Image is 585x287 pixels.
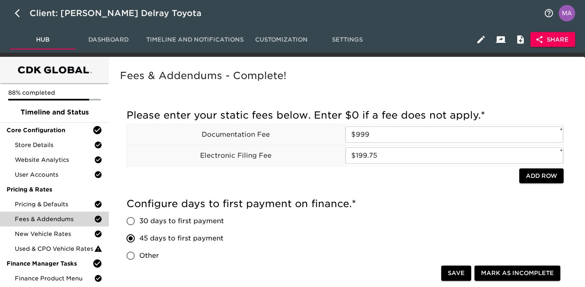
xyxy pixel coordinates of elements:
[15,200,94,208] span: Pricing & Defaults
[7,259,92,268] span: Finance Manager Tasks
[539,3,559,23] button: notifications
[7,107,102,117] span: Timeline and Status
[15,35,71,45] span: Hub
[491,30,511,49] button: Client View
[15,215,94,223] span: Fees & Addendums
[559,5,575,21] img: Profile
[127,109,564,122] h5: Please enter your static fees below. Enter $0 if a fee does not apply.
[15,156,94,164] span: Website Analytics
[15,230,94,238] span: New Vehicle Rates
[127,197,564,210] h5: Configure days to first payment on finance.
[139,251,159,261] span: Other
[471,30,491,49] button: Edit Hub
[8,89,101,97] p: 88% completed
[15,274,94,282] span: Finance Product Menu
[139,216,224,226] span: 30 days to first payment
[30,7,213,20] div: Client: [PERSON_NAME] Delray Toyota
[127,151,345,161] p: Electronic Filing Fee
[448,268,465,278] span: Save
[481,268,554,278] span: Mark as Incomplete
[537,35,569,45] span: Share
[15,170,94,179] span: User Accounts
[474,266,560,281] button: Mark as Incomplete
[7,126,92,134] span: Core Configuration
[127,130,345,140] p: Documentation Fee
[519,168,564,184] button: Add Row
[120,69,570,82] h5: Fees & Addendums - Complete!
[81,35,136,45] span: Dashboard
[7,185,102,194] span: Pricing & Rates
[530,32,575,47] button: Share
[15,245,94,253] span: Used & CPO Vehicle Rates
[139,233,223,243] span: 45 days to first payment
[146,35,244,45] span: Timeline and Notifications
[441,266,471,281] button: Save
[253,35,309,45] span: Customization
[319,35,375,45] span: Settings
[511,30,530,49] button: Internal Notes and Comments
[526,171,557,181] span: Add Row
[15,141,94,149] span: Store Details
